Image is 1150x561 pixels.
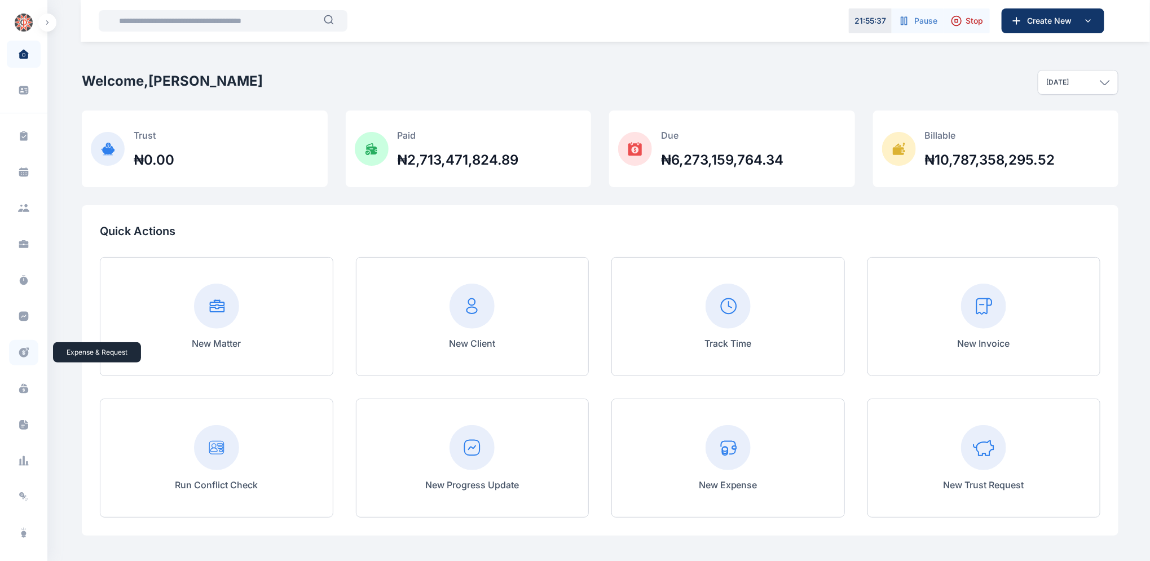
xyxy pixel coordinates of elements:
[925,151,1055,169] h2: ₦10,787,358,295.52
[449,337,495,350] p: New Client
[1023,15,1081,26] span: Create New
[944,478,1024,492] p: New Trust Request
[134,129,174,142] p: Trust
[192,337,241,350] p: New Matter
[100,223,1100,239] p: Quick Actions
[699,478,757,492] p: New Expense
[398,129,519,142] p: Paid
[958,337,1010,350] p: New Invoice
[914,15,937,26] span: Pause
[854,15,886,26] p: 21 : 55 : 37
[892,8,944,33] button: Pause
[425,478,519,492] p: New Progress Update
[966,15,983,26] span: Stop
[134,151,174,169] h2: ₦0.00
[661,151,783,169] h2: ₦6,273,159,764.34
[1046,78,1069,87] p: [DATE]
[661,129,783,142] p: Due
[944,8,990,33] button: Stop
[925,129,1055,142] p: Billable
[398,151,519,169] h2: ₦2,713,471,824.89
[704,337,751,350] p: Track Time
[175,478,258,492] p: Run Conflict Check
[1002,8,1104,33] button: Create New
[82,72,263,90] h2: Welcome, [PERSON_NAME]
